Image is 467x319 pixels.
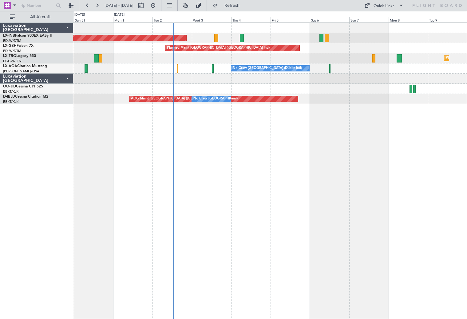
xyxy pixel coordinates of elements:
[271,17,310,22] div: Fri 5
[310,17,349,22] div: Sat 6
[3,89,18,94] a: EBKT/KJK
[3,44,34,48] a: LX-GBHFalcon 7X
[192,17,231,22] div: Wed 3
[114,12,125,18] div: [DATE]
[3,44,17,48] span: LX-GBH
[3,64,17,68] span: LX-AOA
[3,34,52,38] a: LX-INBFalcon 900EX EASy II
[3,99,18,104] a: EBKT/KJK
[233,64,302,73] div: No Crew [GEOGRAPHIC_DATA] (Dublin Intl)
[3,54,36,58] a: LX-TROLegacy 650
[131,94,238,103] div: AOG Maint [GEOGRAPHIC_DATA] ([GEOGRAPHIC_DATA] National)
[105,3,133,8] span: [DATE] - [DATE]
[361,1,407,10] button: Quick Links
[113,17,152,22] div: Mon 1
[349,17,389,22] div: Sun 7
[152,17,192,22] div: Tue 2
[3,85,43,88] a: OO-JIDCessna CJ1 525
[3,95,48,99] a: D-IBLUCessna Citation M2
[3,85,16,88] span: OO-JID
[167,43,270,53] div: Planned Maint [GEOGRAPHIC_DATA] ([GEOGRAPHIC_DATA] Intl)
[374,3,394,9] div: Quick Links
[74,12,85,18] div: [DATE]
[210,1,247,10] button: Refresh
[3,34,15,38] span: LX-INB
[3,95,15,99] span: D-IBLU
[3,69,39,74] a: [PERSON_NAME]/QSA
[3,54,16,58] span: LX-TRO
[389,17,428,22] div: Mon 8
[3,59,22,63] a: EGGW/LTN
[219,3,245,8] span: Refresh
[3,49,21,53] a: EDLW/DTM
[3,38,21,43] a: EDLW/DTM
[74,17,113,22] div: Sun 31
[193,94,296,103] div: No Crew [GEOGRAPHIC_DATA] ([GEOGRAPHIC_DATA] National)
[7,12,67,22] button: All Aircraft
[19,1,54,10] input: Trip Number
[16,15,65,19] span: All Aircraft
[231,17,271,22] div: Thu 4
[3,64,47,68] a: LX-AOACitation Mustang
